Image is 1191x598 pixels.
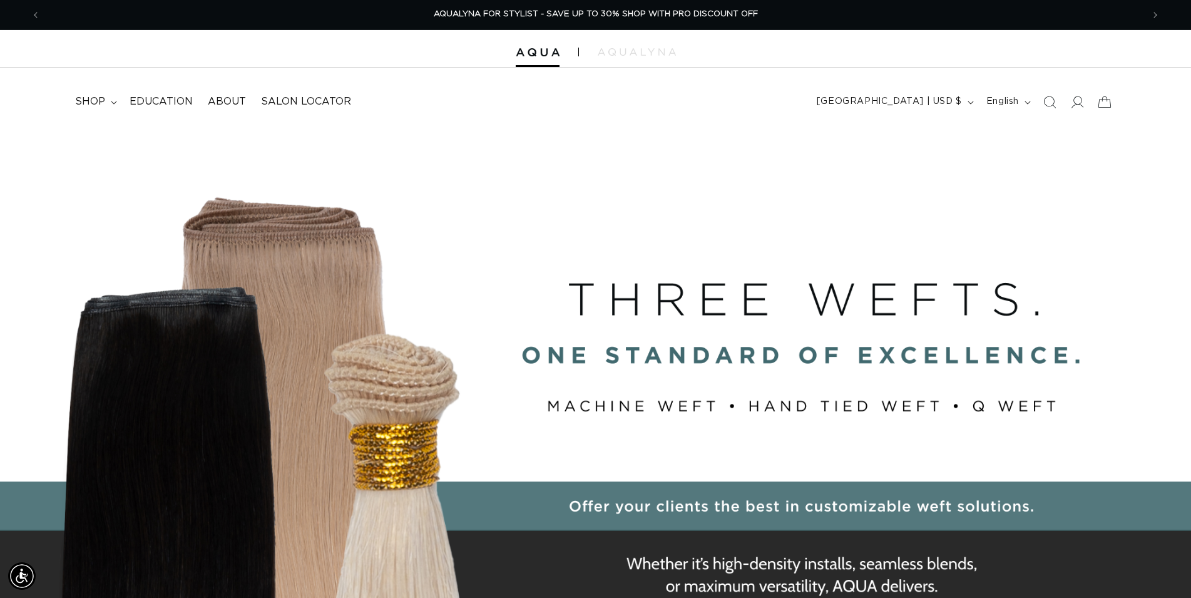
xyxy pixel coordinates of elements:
[979,90,1036,114] button: English
[986,95,1019,108] span: English
[261,95,351,108] span: Salon Locator
[1128,538,1191,598] iframe: Chat Widget
[809,90,979,114] button: [GEOGRAPHIC_DATA] | USD $
[68,88,122,116] summary: shop
[122,88,200,116] a: Education
[817,95,962,108] span: [GEOGRAPHIC_DATA] | USD $
[75,95,105,108] span: shop
[434,10,758,18] span: AQUALYNA FOR STYLIST - SAVE UP TO 30% SHOP WITH PRO DISCOUNT OFF
[1142,3,1169,27] button: Next announcement
[253,88,359,116] a: Salon Locator
[598,48,676,56] img: aqualyna.com
[208,95,246,108] span: About
[1036,88,1063,116] summary: Search
[22,3,49,27] button: Previous announcement
[516,48,560,57] img: Aqua Hair Extensions
[200,88,253,116] a: About
[8,562,36,590] div: Accessibility Menu
[130,95,193,108] span: Education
